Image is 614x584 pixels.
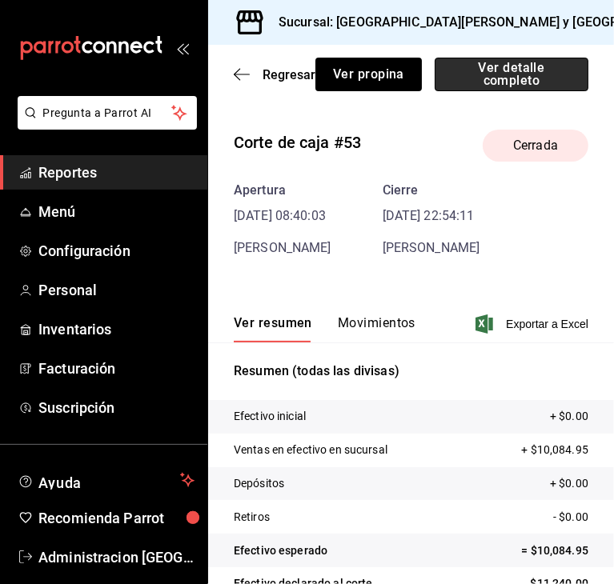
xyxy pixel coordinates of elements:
[38,507,195,529] span: Recomienda Parrot
[234,315,415,342] div: navigation tabs
[234,408,306,425] p: Efectivo inicial
[521,542,588,559] p: = $10,084.95
[234,67,315,82] button: Regresar
[550,408,588,425] p: + $0.00
[315,58,422,91] button: Ver propina
[234,362,588,381] p: Resumen (todas las divisas)
[550,475,588,492] p: + $0.00
[234,509,270,526] p: Retiros
[38,201,195,222] span: Menú
[263,67,315,82] span: Regresar
[234,206,331,226] time: [DATE] 08:40:03
[38,397,195,418] span: Suscripción
[38,358,195,379] span: Facturación
[38,279,195,301] span: Personal
[38,470,174,490] span: Ayuda
[38,318,195,340] span: Inventarios
[234,130,361,154] div: Corte de caja #53
[38,162,195,183] span: Reportes
[504,136,568,155] span: Cerrada
[18,96,197,130] button: Pregunta a Parrot AI
[11,116,197,133] a: Pregunta a Parrot AI
[234,315,312,342] button: Ver resumen
[176,42,189,54] button: open_drawer_menu
[234,475,284,492] p: Depósitos
[234,181,331,200] div: Apertura
[435,58,588,91] button: Ver detalle completo
[43,105,172,122] span: Pregunta a Parrot AI
[38,240,195,262] span: Configuración
[383,206,480,226] time: [DATE] 22:54:11
[38,546,195,568] span: Administracion [GEOGRAPHIC_DATA][PERSON_NAME]
[383,240,480,255] span: [PERSON_NAME]
[338,315,415,342] button: Movimientos
[234,240,331,255] span: [PERSON_NAME]
[521,442,588,458] p: + $10,084.95
[553,509,588,526] p: - $0.00
[234,542,327,559] p: Efectivo esperado
[479,314,588,334] button: Exportar a Excel
[234,442,387,458] p: Ventas en efectivo en sucursal
[383,181,480,200] div: Cierre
